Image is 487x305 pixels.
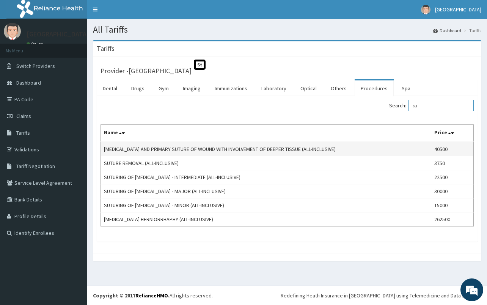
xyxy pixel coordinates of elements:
[125,80,151,96] a: Drugs
[101,170,431,184] td: SUTURING OF [MEDICAL_DATA] - INTERMEDIATE (ALL-INCLUSIVE)
[27,41,45,47] a: Online
[27,31,89,38] p: [GEOGRAPHIC_DATA]
[177,80,207,96] a: Imaging
[16,163,55,170] span: Tariff Negotiation
[281,292,481,299] div: Redefining Heath Insurance in [GEOGRAPHIC_DATA] using Telemedicine and Data Science!
[87,286,487,305] footer: All rights reserved.
[433,27,461,34] a: Dashboard
[124,4,143,22] div: Minimize live chat window
[16,129,30,136] span: Tariffs
[152,80,175,96] a: Gym
[44,96,105,172] span: We're online!
[135,292,168,299] a: RelianceHMO
[101,184,431,198] td: SUTURING OF [MEDICAL_DATA] - MAJOR (ALL-INCLUSIVE)
[101,198,431,212] td: SUTURING OF [MEDICAL_DATA] - MINOR (ALL-INCLUSIVE)
[101,68,192,74] h3: Provider - [GEOGRAPHIC_DATA]
[194,60,206,70] span: St
[462,27,481,34] li: Tariffs
[431,212,473,226] td: 262500
[4,207,145,234] textarea: Type your message and hit 'Enter'
[209,80,253,96] a: Immunizations
[93,25,481,35] h1: All Tariffs
[14,38,31,57] img: d_794563401_company_1708531726252_794563401
[39,42,127,52] div: Chat with us now
[16,79,41,86] span: Dashboard
[421,5,430,14] img: User Image
[255,80,292,96] a: Laboratory
[325,80,353,96] a: Others
[431,156,473,170] td: 3750
[294,80,323,96] a: Optical
[431,198,473,212] td: 15000
[16,63,55,69] span: Switch Providers
[435,6,481,13] span: [GEOGRAPHIC_DATA]
[431,170,473,184] td: 22500
[101,142,431,156] td: [MEDICAL_DATA] AND PRIMARY SUTURE OF WOUND WITH INVOLVEMENT OF DEEPER TISSUE (ALL-INCLUSIVE)
[93,292,170,299] strong: Copyright © 2017 .
[101,125,431,142] th: Name
[97,80,123,96] a: Dental
[431,142,473,156] td: 40500
[101,156,431,170] td: SUTURE REMOVAL (ALL-INCLUSIVE)
[408,100,474,111] input: Search:
[431,125,473,142] th: Price
[101,212,431,226] td: [MEDICAL_DATA] HERNIORRHAPHY (ALL-INCLUSIVE)
[16,113,31,119] span: Claims
[396,80,416,96] a: Spa
[355,80,394,96] a: Procedures
[389,100,474,111] label: Search:
[431,184,473,198] td: 30000
[97,45,115,52] h3: Tariffs
[4,23,21,40] img: User Image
